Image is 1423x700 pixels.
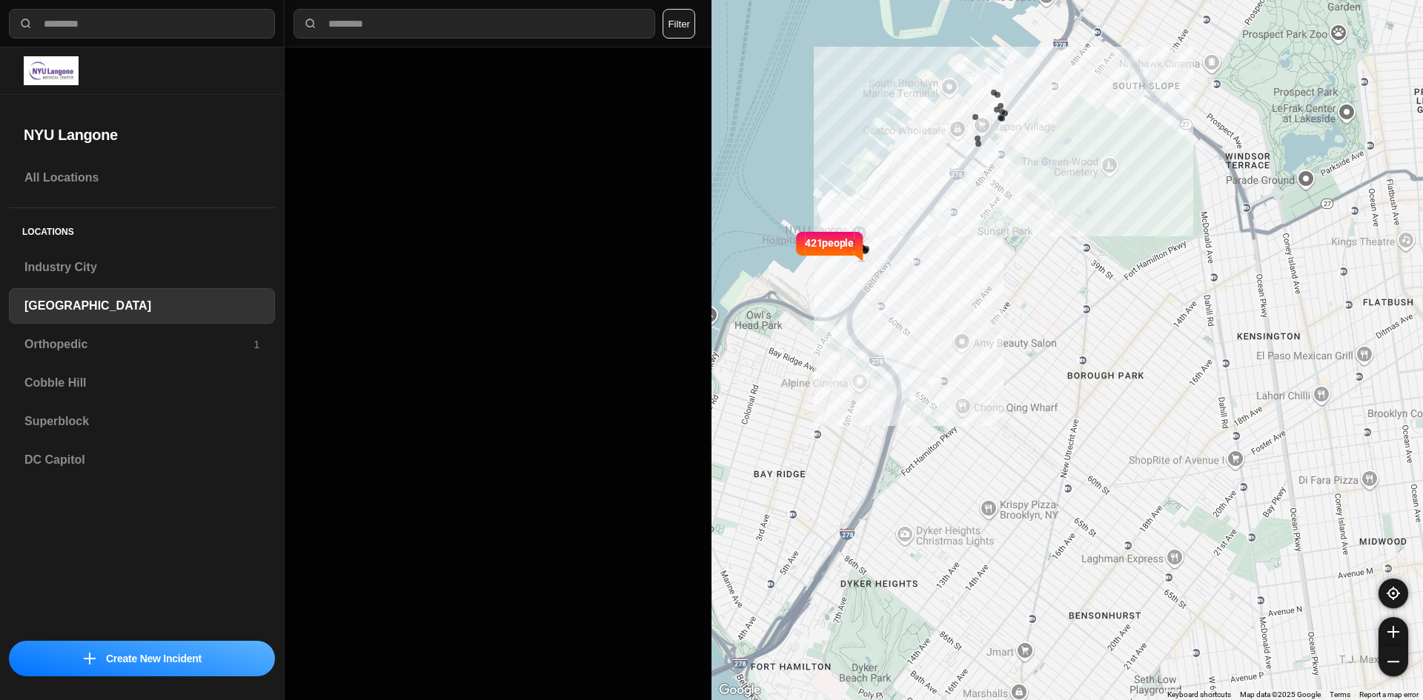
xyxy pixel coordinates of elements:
[1387,626,1399,638] img: zoom-in
[1330,690,1350,699] a: Terms
[805,235,854,267] p: 421 people
[24,297,259,315] h3: [GEOGRAPHIC_DATA]
[794,229,805,261] img: notch
[9,160,275,196] a: All Locations
[715,681,764,700] img: Google
[84,653,96,664] img: icon
[24,451,259,469] h3: DC Capitol
[1359,690,1419,699] a: Report a map error
[9,442,275,478] a: DC Capitol
[24,169,259,187] h3: All Locations
[303,16,318,31] img: search
[854,229,865,261] img: notch
[24,56,79,85] img: logo
[1387,587,1400,600] img: recenter
[9,641,275,676] button: iconCreate New Incident
[24,413,259,430] h3: Superblock
[24,374,259,392] h3: Cobble Hill
[663,9,695,39] button: Filter
[1240,690,1321,699] span: Map data ©2025 Google
[9,327,275,362] a: Orthopedic1
[1379,647,1408,676] button: zoom-out
[9,208,275,250] h5: Locations
[24,124,260,145] h2: NYU Langone
[715,681,764,700] a: Open this area in Google Maps (opens a new window)
[1379,579,1408,608] button: recenter
[9,250,275,285] a: Industry City
[1167,690,1231,700] button: Keyboard shortcuts
[1379,617,1408,647] button: zoom-in
[24,336,253,353] h3: Orthopedic
[19,16,33,31] img: search
[24,259,259,276] h3: Industry City
[106,651,202,666] p: Create New Incident
[253,337,259,352] p: 1
[9,404,275,439] a: Superblock
[9,365,275,401] a: Cobble Hill
[9,288,275,324] a: [GEOGRAPHIC_DATA]
[1387,656,1399,667] img: zoom-out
